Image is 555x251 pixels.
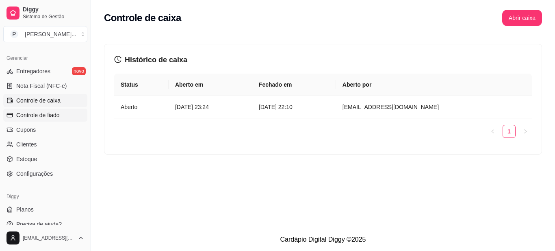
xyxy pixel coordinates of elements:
[3,65,87,78] a: Entregadoresnovo
[3,138,87,151] a: Clientes
[25,30,76,38] div: [PERSON_NAME] ...
[3,26,87,42] button: Select a team
[121,103,162,111] article: Aberto
[3,109,87,122] a: Controle de fiado
[523,129,528,134] span: right
[3,167,87,180] a: Configurações
[10,30,18,38] span: P
[114,54,532,65] h3: Histórico de caixa
[3,94,87,107] a: Controle de caixa
[3,218,87,231] a: Precisa de ajuda?
[104,11,181,24] h2: Controle de caixa
[23,6,84,13] span: Diggy
[3,228,87,248] button: [EMAIL_ADDRESS][DOMAIN_NAME]
[3,190,87,203] div: Diggy
[490,129,495,134] span: left
[502,10,542,26] button: Abrir caixa
[503,125,516,138] li: 1
[114,56,121,63] span: history
[16,126,36,134] span: Cupons
[91,228,555,251] footer: Cardápio Digital Diggy © 2025
[16,67,50,75] span: Entregadores
[519,125,532,138] button: right
[519,125,532,138] li: Next Page
[503,125,515,138] a: 1
[16,170,53,178] span: Configurações
[175,103,246,111] article: [DATE] 23:24
[336,96,532,118] td: [EMAIL_ADDRESS][DOMAIN_NAME]
[16,140,37,148] span: Clientes
[259,103,330,111] article: [DATE] 22:10
[16,155,37,163] span: Estoque
[3,123,87,136] a: Cupons
[3,203,87,216] a: Planos
[486,125,499,138] button: left
[169,74,252,96] th: Aberto em
[16,205,34,214] span: Planos
[3,3,87,23] a: DiggySistema de Gestão
[16,111,60,119] span: Controle de fiado
[114,74,169,96] th: Status
[16,82,67,90] span: Nota Fiscal (NFC-e)
[16,220,62,228] span: Precisa de ajuda?
[3,79,87,92] a: Nota Fiscal (NFC-e)
[336,74,532,96] th: Aberto por
[3,52,87,65] div: Gerenciar
[23,13,84,20] span: Sistema de Gestão
[16,96,61,105] span: Controle de caixa
[3,153,87,166] a: Estoque
[23,235,74,241] span: [EMAIL_ADDRESS][DOMAIN_NAME]
[486,125,499,138] li: Previous Page
[252,74,336,96] th: Fechado em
